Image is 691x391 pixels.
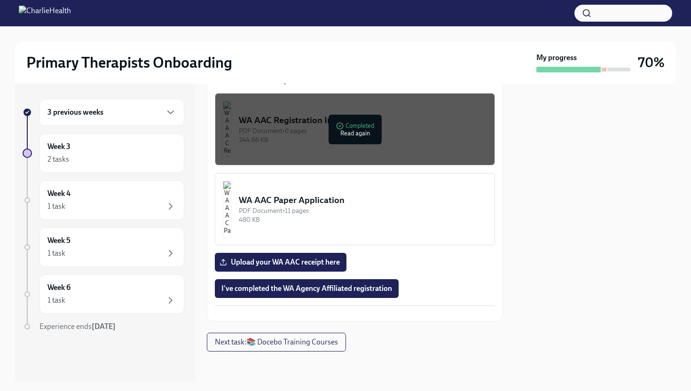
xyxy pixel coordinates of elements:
[47,154,69,164] div: 2 tasks
[239,215,487,224] div: 480 KB
[23,227,184,267] a: Week 51 task
[215,93,495,165] button: WA AAC Registration InstructionsPDF Document•6 pages344.66 KBCompletedRead again
[92,322,116,331] strong: [DATE]
[215,253,346,272] label: Upload your WA AAC receipt here
[47,282,71,293] h6: Week 6
[207,333,346,352] button: Next task:📚 Docebo Training Courses
[23,133,184,173] a: Week 32 tasks
[47,141,71,152] h6: Week 3
[47,248,65,258] div: 1 task
[26,53,232,72] h2: Primary Therapists Onboarding
[23,180,184,220] a: Week 41 task
[39,322,116,331] span: Experience ends
[536,53,577,63] strong: My progress
[47,188,71,199] h6: Week 4
[239,126,487,135] div: PDF Document • 6 pages
[223,181,231,237] img: WA AAC Paper Application
[221,284,392,293] span: I've completed the WA Agency Affiliated registration
[215,279,399,298] button: I've completed the WA Agency Affiliated registration
[223,101,231,157] img: WA AAC Registration Instructions
[239,206,487,215] div: PDF Document • 11 pages
[23,274,184,314] a: Week 61 task
[215,337,338,347] span: Next task : 📚 Docebo Training Courses
[239,114,487,126] div: WA AAC Registration Instructions
[47,201,65,211] div: 1 task
[239,135,487,144] div: 344.66 KB
[239,194,487,206] div: WA AAC Paper Application
[221,258,340,267] span: Upload your WA AAC receipt here
[638,54,665,71] h3: 70%
[39,99,184,126] div: 3 previous weeks
[19,6,71,21] img: CharlieHealth
[47,235,71,246] h6: Week 5
[47,107,103,117] h6: 3 previous weeks
[47,295,65,305] div: 1 task
[215,173,495,245] button: WA AAC Paper ApplicationPDF Document•11 pages480 KB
